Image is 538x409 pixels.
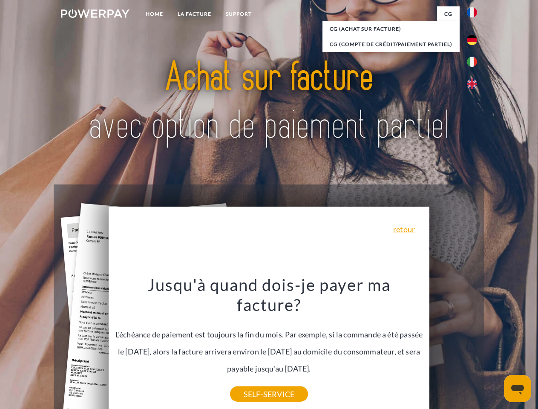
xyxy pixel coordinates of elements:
[114,274,425,394] div: L'échéance de paiement est toujours la fin du mois. Par exemple, si la commande a été passée le [...
[114,274,425,315] h3: Jusqu'à quand dois-je payer ma facture?
[219,6,259,22] a: Support
[322,21,460,37] a: CG (achat sur facture)
[230,386,308,402] a: SELF-SERVICE
[467,79,477,89] img: en
[504,375,531,402] iframe: Bouton de lancement de la fenêtre de messagerie
[81,41,457,163] img: title-powerpay_fr.svg
[467,57,477,67] img: it
[467,7,477,17] img: fr
[467,35,477,45] img: de
[138,6,170,22] a: Home
[61,9,129,18] img: logo-powerpay-white.svg
[393,225,415,233] a: retour
[437,6,460,22] a: CG
[322,37,460,52] a: CG (Compte de crédit/paiement partiel)
[170,6,219,22] a: LA FACTURE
